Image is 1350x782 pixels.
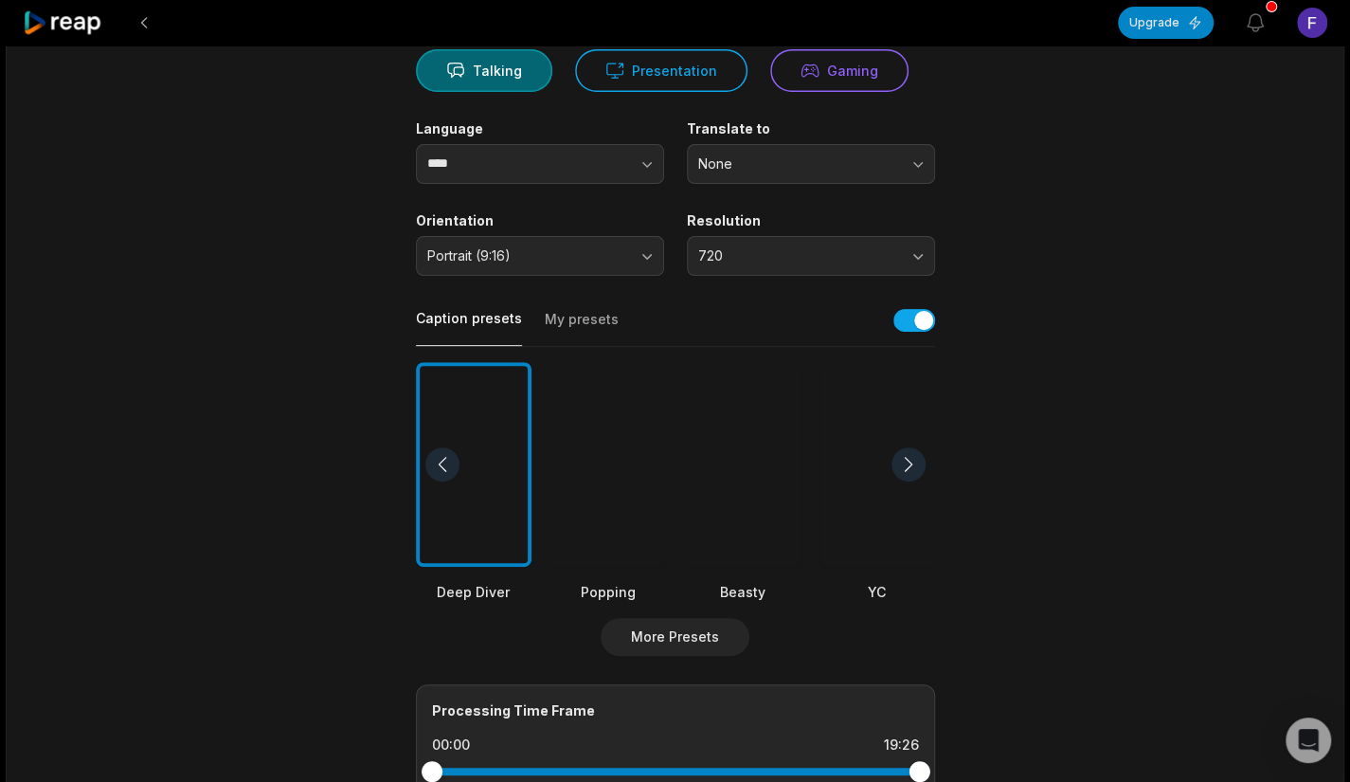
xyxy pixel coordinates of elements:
label: Orientation [416,212,664,229]
div: Popping [550,582,666,602]
button: 720 [687,236,935,276]
label: Translate to [687,120,935,137]
span: Portrait (9:16) [427,247,626,264]
div: Deep Diver [416,582,531,602]
span: 720 [698,247,897,264]
button: None [687,144,935,184]
label: Resolution [687,212,935,229]
label: Language [416,120,664,137]
div: Beasty [685,582,801,602]
span: None [698,155,897,173]
button: Talking [416,49,552,92]
div: 19:26 [884,736,919,755]
button: Upgrade [1118,7,1214,39]
div: YC [819,582,935,602]
div: 00:00 [432,736,470,755]
button: Presentation [575,49,747,92]
button: Caption presets [416,309,522,346]
button: Portrait (9:16) [416,236,664,276]
div: Open Intercom Messenger [1286,718,1331,763]
div: Processing Time Frame [432,700,919,720]
button: Gaming [770,49,909,92]
button: My presets [545,310,619,346]
button: More Presets [601,618,749,656]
